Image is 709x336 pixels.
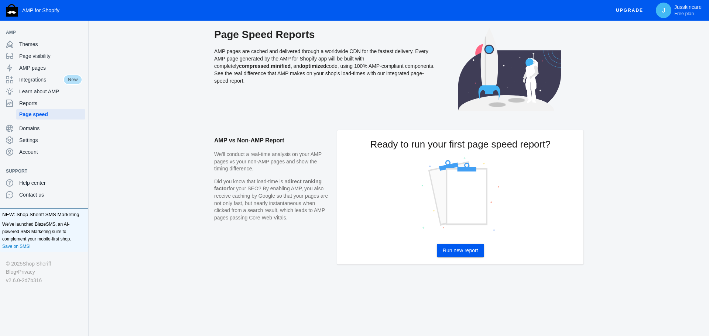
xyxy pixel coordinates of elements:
span: Settings [19,136,82,144]
a: Page visibility [3,50,85,62]
strong: compressed [239,63,269,69]
a: Contact us [3,189,85,201]
div: v2.6.0-2d7b316 [6,276,82,284]
a: Themes [3,38,85,50]
span: AMP for Shopify [22,7,59,13]
a: Domains [3,122,85,134]
div: AMP pages are cached and delivered through a worldwide CDN for the fastest delivery. Every AMP pa... [214,28,436,118]
a: AMP pages [3,62,85,74]
span: Themes [19,41,82,48]
a: Learn about AMP [3,86,85,97]
span: Integrations [19,76,63,83]
div: © 2025 [6,260,82,268]
span: AMP pages [19,64,82,72]
span: Help center [19,179,82,187]
button: Add a sales channel [75,170,87,173]
span: New [63,75,82,85]
strong: optimized [302,63,326,69]
span: Page speed [19,111,82,118]
a: Save on SMS! [2,243,31,250]
a: Account [3,146,85,158]
a: Blog [6,268,16,276]
iframe: Drift Widget Chat Controller [672,299,700,327]
p: We'll conduct a real-time analysis on your AMP pages vs your non-AMP pages and show the timing di... [214,151,330,173]
span: AMP [6,29,75,36]
a: Settings [3,134,85,146]
button: Run new report [437,244,484,257]
p: Jusskincare [674,4,702,17]
a: Page speed [16,109,85,119]
button: Upgrade [610,4,649,17]
strong: minified [271,63,291,69]
span: Learn about AMP [19,88,82,95]
span: Domains [19,125,82,132]
h2: Page Speed Reports [214,28,436,41]
span: Reports [19,100,82,107]
a: Reports [3,97,85,109]
a: Privacy [18,268,35,276]
h2: Ready to run your first page speed report? [345,138,576,151]
a: IntegrationsNew [3,74,85,86]
div: • [6,268,82,276]
span: J [660,7,667,14]
span: Support [6,167,75,175]
span: Account [19,148,82,156]
a: Shop Sheriff [23,260,51,268]
img: Shop Sheriff Logo [6,4,18,17]
span: Upgrade [616,4,643,17]
span: Page visibility [19,52,82,60]
p: Did you know that load-time is a for your SEO? By enabling AMP, you also receive caching by Googl... [214,178,330,222]
h2: AMP vs Non-AMP Report [214,130,330,151]
span: Free plan [674,11,694,17]
span: Contact us [19,191,82,198]
button: Add a sales channel [75,31,87,34]
span: Run new report [443,247,478,253]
